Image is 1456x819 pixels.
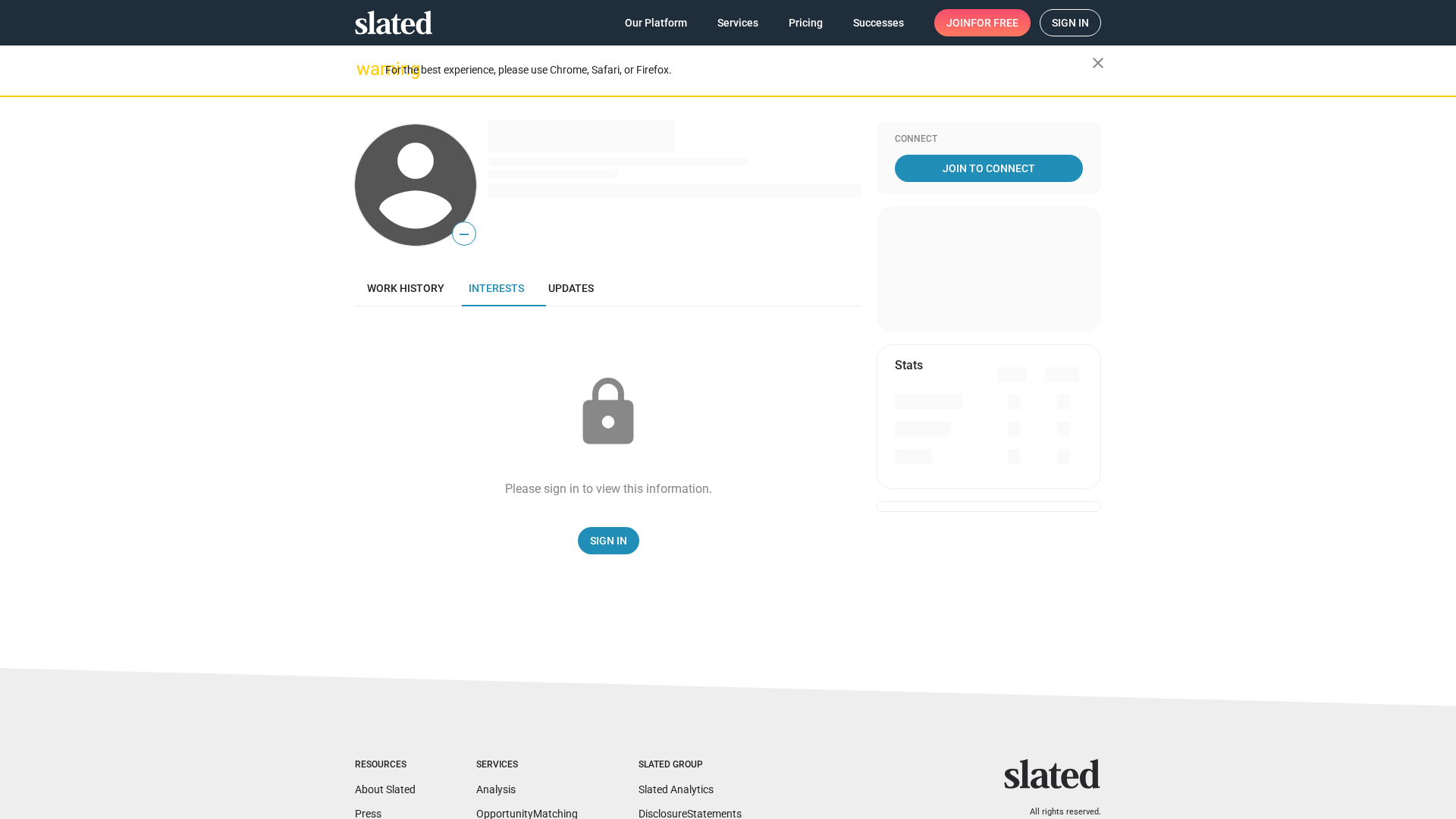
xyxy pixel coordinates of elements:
[946,9,1018,36] span: Join
[777,9,835,36] a: Pricing
[853,9,904,36] span: Successes
[934,9,1031,36] a: Joinfor free
[639,759,742,771] div: Slated Group
[1052,10,1089,36] span: Sign in
[613,9,699,36] a: Our Platform
[570,375,646,450] mat-icon: lock
[895,357,923,373] mat-card-title: Stats
[469,282,524,294] span: Interests
[578,527,639,554] a: Sign In
[590,527,627,554] span: Sign In
[717,9,758,36] span: Services
[536,270,606,306] a: Updates
[453,224,475,244] span: —
[895,155,1083,182] a: Join To Connect
[505,481,712,497] div: Please sign in to view this information.
[355,783,416,795] a: About Slated
[476,759,578,771] div: Services
[841,9,916,36] a: Successes
[789,9,823,36] span: Pricing
[895,133,1083,146] div: Connect
[898,155,1080,182] span: Join To Connect
[1089,54,1107,72] mat-icon: close
[457,270,536,306] a: Interests
[971,9,1018,36] span: for free
[1040,9,1101,36] a: Sign in
[625,9,687,36] span: Our Platform
[548,282,594,294] span: Updates
[355,270,457,306] a: Work history
[476,783,516,795] a: Analysis
[355,759,416,771] div: Resources
[705,9,770,36] a: Services
[385,60,1092,80] div: For the best experience, please use Chrome, Safari, or Firefox.
[367,282,444,294] span: Work history
[356,60,375,78] mat-icon: warning
[639,783,714,795] a: Slated Analytics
